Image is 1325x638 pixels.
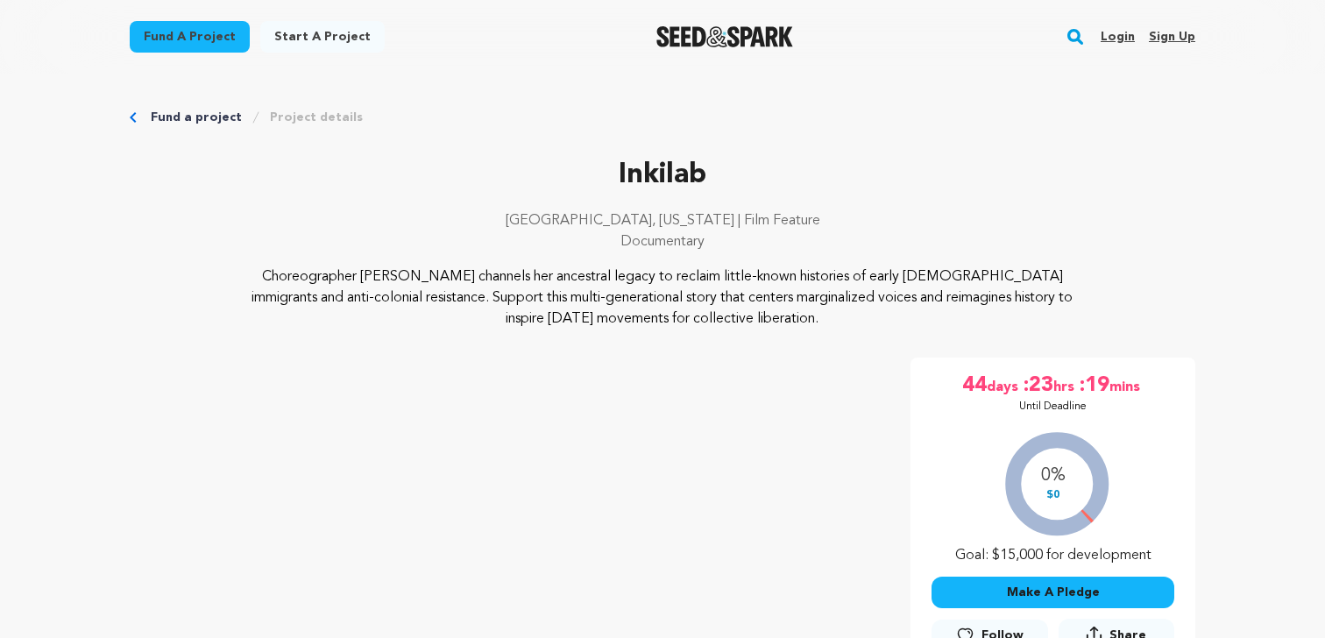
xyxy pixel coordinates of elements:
[1053,372,1078,400] span: hrs
[260,21,385,53] a: Start a project
[1078,372,1109,400] span: :19
[151,109,242,126] a: Fund a project
[130,21,250,53] a: Fund a project
[1101,23,1135,51] a: Login
[987,372,1022,400] span: days
[270,109,363,126] a: Project details
[1149,23,1195,51] a: Sign up
[1109,372,1144,400] span: mins
[130,154,1195,196] p: Inkilab
[656,26,794,47] img: Seed&Spark Logo Dark Mode
[962,372,987,400] span: 44
[130,210,1195,231] p: [GEOGRAPHIC_DATA], [US_STATE] | Film Feature
[237,266,1089,330] p: Choreographer [PERSON_NAME] channels her ancestral legacy to reclaim little-known histories of ea...
[130,109,1195,126] div: Breadcrumb
[130,231,1195,252] p: Documentary
[1019,400,1087,414] p: Until Deadline
[656,26,794,47] a: Seed&Spark Homepage
[932,577,1174,608] button: Make A Pledge
[1022,372,1053,400] span: :23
